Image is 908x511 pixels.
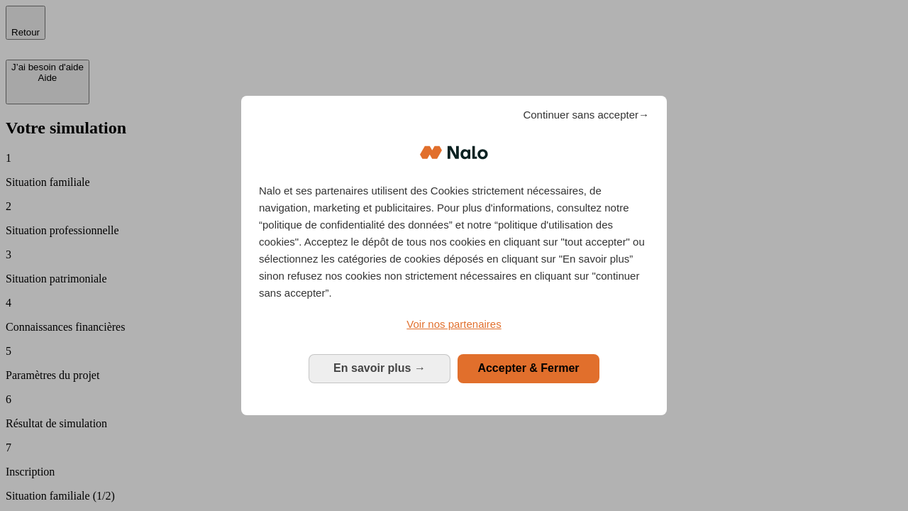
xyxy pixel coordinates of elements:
span: Voir nos partenaires [406,318,501,330]
img: Logo [420,131,488,174]
button: Accepter & Fermer: Accepter notre traitement des données et fermer [458,354,599,383]
a: Voir nos partenaires [259,316,649,333]
button: En savoir plus: Configurer vos consentements [309,354,450,383]
p: Nalo et ses partenaires utilisent des Cookies strictement nécessaires, de navigation, marketing e... [259,182,649,302]
div: Bienvenue chez Nalo Gestion du consentement [241,96,667,414]
span: En savoir plus → [333,362,426,374]
span: Accepter & Fermer [477,362,579,374]
span: Continuer sans accepter→ [523,106,649,123]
